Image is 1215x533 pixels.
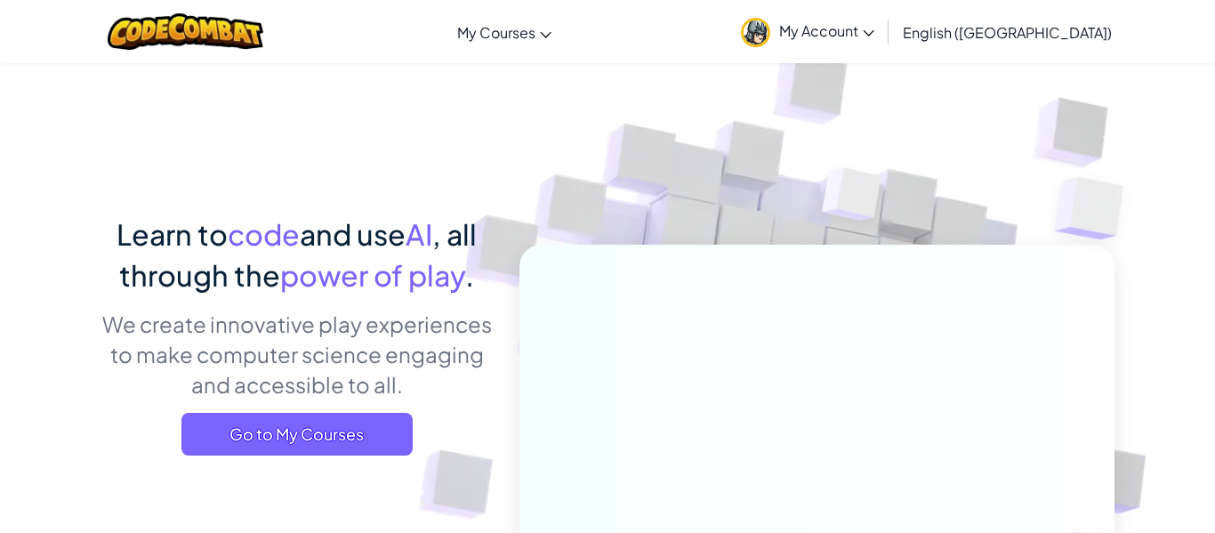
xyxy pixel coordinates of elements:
img: Overlap cubes [789,133,917,265]
img: avatar [741,18,770,47]
span: . [465,257,474,293]
span: Learn to [117,216,228,252]
span: power of play [280,257,465,293]
span: My Courses [457,23,535,42]
a: My Account [732,4,883,60]
a: Go to My Courses [181,413,413,456]
p: We create innovative play experiences to make computer science engaging and accessible to all. [101,309,493,400]
span: My Account [779,21,874,40]
a: English ([GEOGRAPHIC_DATA]) [894,8,1121,56]
img: CodeCombat logo [108,13,263,50]
span: code [228,216,300,252]
span: English ([GEOGRAPHIC_DATA]) [903,23,1112,42]
span: and use [300,216,406,252]
img: Overlap cubes [1019,133,1173,284]
a: My Courses [448,8,560,56]
span: AI [406,216,432,252]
